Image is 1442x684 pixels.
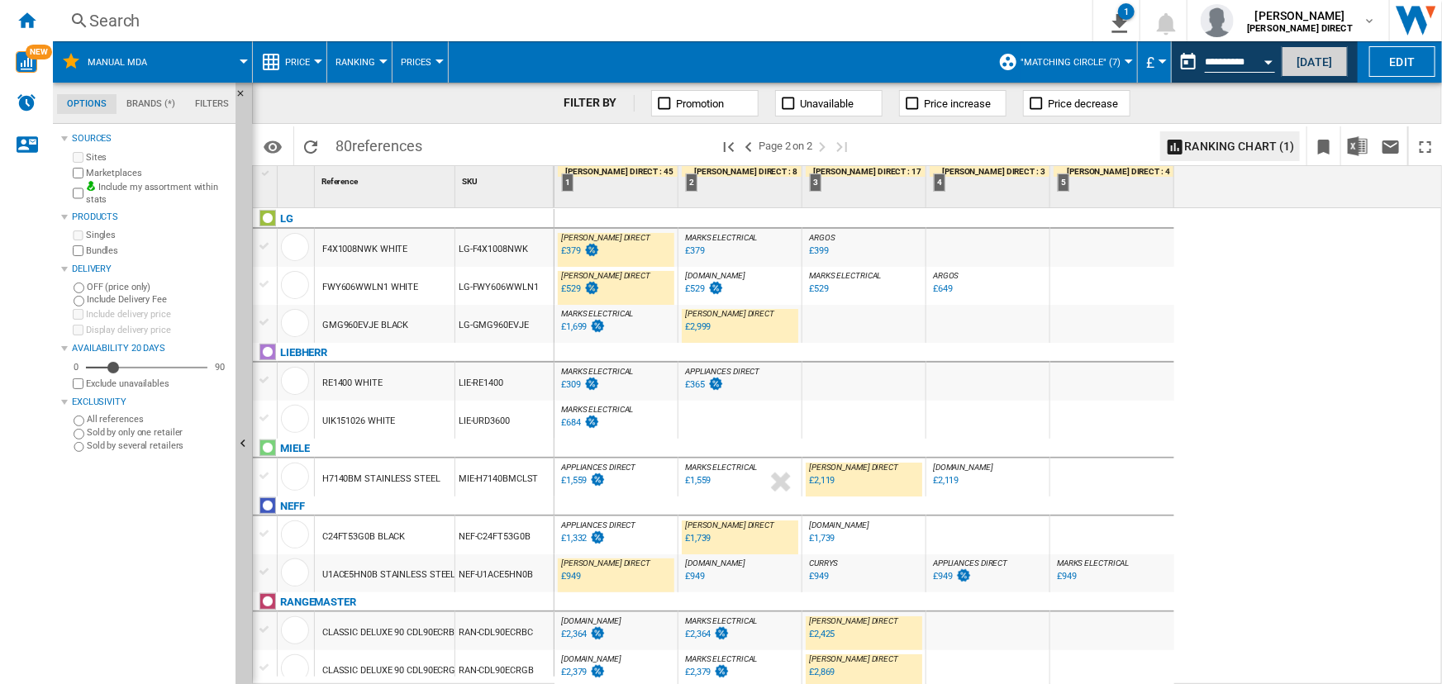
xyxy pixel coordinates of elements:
span: APPLIANCES DIRECT [933,558,1007,568]
span: [PERSON_NAME] DIRECT [685,520,774,530]
button: Price increase [899,90,1007,116]
div: LIE-RE1400 [455,363,554,401]
div: U1ACE5HN0B STAINLESS STEEL [322,556,455,594]
div: £1,559 [561,475,587,486]
div: MARKS ELECTRICAL £949 [1054,558,1171,596]
div: SKU Sort None [459,166,554,192]
img: promotionV3.png [589,530,606,544]
div: APPLIANCES DIRECT £1,559 [558,463,674,501]
img: promotionV3.png [589,473,606,487]
span: MARKS ELECTRICAL [685,616,757,625]
md-tab-item: Options [57,94,117,114]
button: Price decrease [1023,90,1130,116]
span: 80 [327,126,431,161]
div: Prices [401,41,440,83]
div: MARKS ELECTRICAL £1,559 [682,463,798,501]
label: Sold by several retailers [87,439,229,452]
div: [PERSON_NAME] DIRECT £949 [558,558,674,596]
div: LIE-URD3600 [455,401,554,439]
div: [PERSON_NAME] DIRECT : 3 [930,166,1049,177]
div: £1,699 [561,321,587,332]
img: profile.jpg [1201,4,1234,37]
div: C24FT53G0B BLACK [322,518,405,556]
div: Last updated : Monday, 1 September 2025 01:00 [683,626,730,643]
div: £2,869 [809,667,835,677]
div: £529 [685,283,705,294]
div: GMG960EVJE BLACK [322,306,408,344]
label: Exclude unavailables [86,378,229,390]
div: £949 [561,571,581,582]
span: APPLIANCES DIRECT [561,463,635,472]
div: £949 [685,571,705,582]
div: Last updated : Monday, 1 September 2025 01:00 [559,664,606,681]
div: LG-GMG960EVJE [455,305,554,343]
div: [DOMAIN_NAME] £1,739 [806,520,922,558]
div: 1 [562,173,573,192]
input: Include my assortment within stats [73,183,83,204]
img: promotionV3.png [955,568,972,582]
div: APPLIANCES DIRECT £365 [682,367,798,405]
div: 2 [686,173,697,192]
div: Sort None [281,166,314,192]
span: Price decrease [1049,97,1119,110]
span: ARGOS [933,271,959,280]
button: md-calendar [1172,45,1205,78]
div: Search [89,9,1049,32]
div: £949 [933,571,953,582]
label: Include Delivery Fee [87,293,229,306]
button: £ [1146,41,1163,83]
div: 4 [PERSON_NAME] DIRECT : 3 [930,166,1049,207]
div: Last updated : Monday, 1 September 2025 01:00 [559,473,606,489]
div: Last updated : Monday, 1 September 2025 01:00 [559,319,606,335]
div: £2,379 [685,667,711,677]
span: Reference [321,177,358,186]
button: Reload [294,126,327,165]
div: [PERSON_NAME] DIRECT £2,119 [806,463,922,501]
span: [DOMAIN_NAME] [685,271,745,280]
span: [DOMAIN_NAME] [561,616,621,625]
div: Last updated : Monday, 1 September 2025 01:00 [683,568,705,585]
div: £379 [561,245,581,256]
div: [PERSON_NAME] DIRECT : 17 [806,166,926,177]
div: Select 1 to 3 sites by clicking on cells in order to display a ranking chart [1154,126,1307,166]
div: MARKS ELECTRICAL £529 [806,271,922,309]
input: All references [74,416,84,426]
div: £309 [561,379,581,390]
div: £2,364 [561,629,587,639]
img: excel-24x24.png [1348,136,1368,156]
button: First page [719,126,739,165]
img: promotionV3.png [589,626,606,640]
span: "MATCHING CIRCLE" (7) [1021,57,1121,68]
div: H7140BM STAINLESS STEEL [322,460,440,498]
button: Promotion [651,90,759,116]
div: Last updated : Monday, 1 September 2025 01:00 [807,530,835,547]
div: LG-FWY606WWLN1 [455,267,554,305]
div: Sources [72,132,229,145]
div: FILTER BY [564,95,634,112]
label: Display delivery price [86,324,229,336]
div: CLASSIC DELUXE 90 CDL90ECRBC REGAL BLUE CHROME 114250 [322,614,586,652]
div: Last updated : Monday, 1 September 2025 01:00 [930,568,972,585]
span: [PERSON_NAME] DIRECT [561,271,650,280]
button: Last page [832,126,852,165]
div: [PERSON_NAME] DIRECT £1,739 [682,520,798,558]
div: Last updated : Monday, 1 September 2025 01:00 [683,530,711,547]
span: MANUAL MDA [88,57,147,68]
img: promotionV3.png [589,664,606,678]
input: Sold by only one retailer [74,429,84,439]
span: [PERSON_NAME] [1247,7,1353,24]
div: F4X1008NWK WHITE [322,230,407,268]
div: ARGOS £649 [930,271,1046,309]
div: £2,364 [685,629,711,639]
div: [PERSON_NAME] DIRECT : 8 [682,166,802,177]
div: Last updated : Monday, 1 September 2025 01:00 [807,626,835,643]
md-slider: Availability [86,359,207,376]
input: Display delivery price [73,378,83,389]
div: 1 [1118,3,1135,20]
div: [DOMAIN_NAME] £529 [682,271,798,309]
img: promotionV3.png [713,626,730,640]
span: [DOMAIN_NAME] [933,463,993,472]
div: 3 [PERSON_NAME] DIRECT : 17 [806,166,926,207]
div: Products [72,211,229,224]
